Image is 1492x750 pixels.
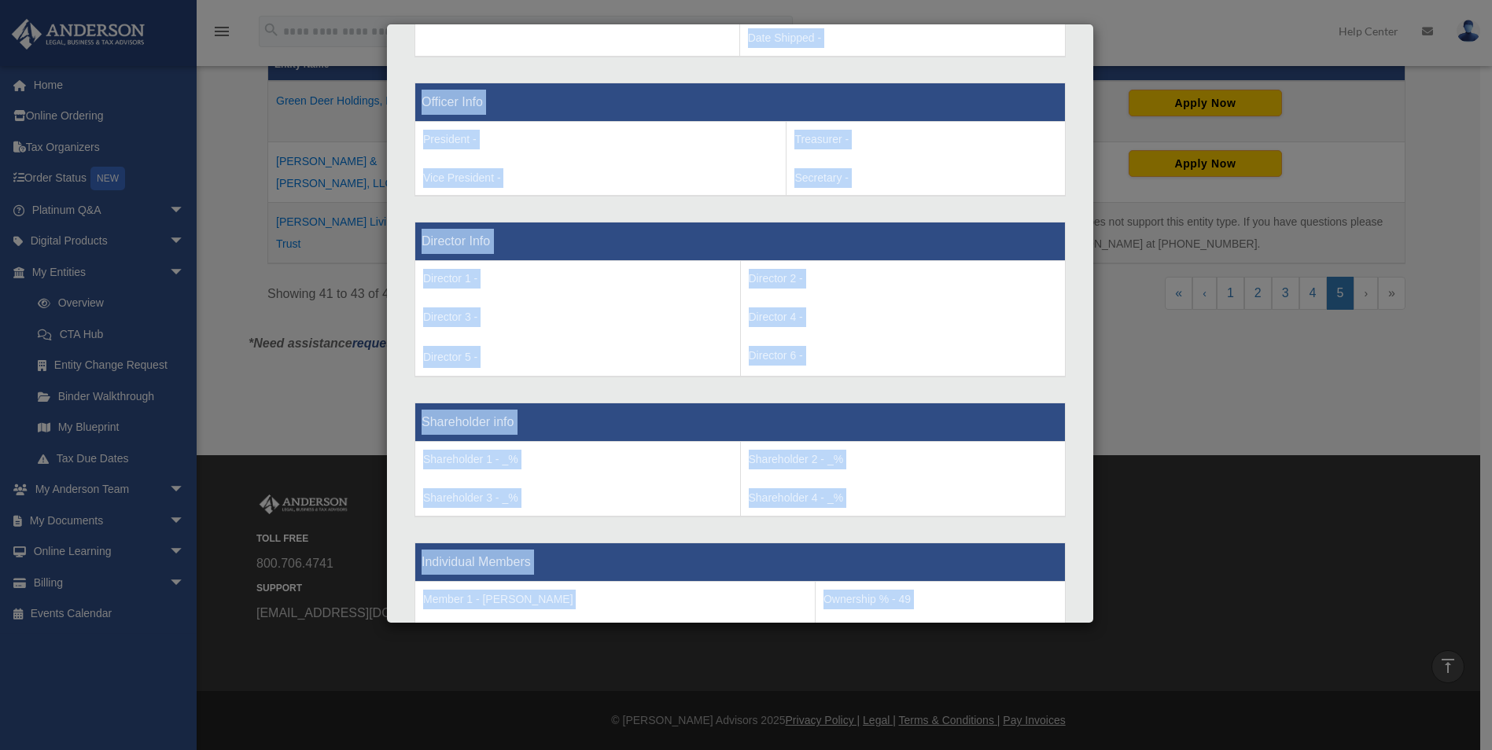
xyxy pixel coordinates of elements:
p: President - [423,130,778,149]
p: Shareholder 2 - _% [749,450,1058,469]
p: Ownership % - 49 [823,590,1057,609]
p: Director 6 - [749,346,1058,366]
th: Officer Info [415,83,1066,121]
p: Secretary - [794,168,1057,188]
p: Shareholder 4 - _% [749,488,1058,508]
p: Treasurer - [794,130,1057,149]
p: Vice President - [423,168,778,188]
th: Individual Members [415,542,1066,581]
p: Director 2 - [749,269,1058,289]
p: Shareholder 1 - _% [423,450,732,469]
td: Director 5 - [415,261,741,377]
p: Member 1 - [PERSON_NAME] [423,590,807,609]
p: Shareholder 3 - _% [423,488,732,508]
th: Shareholder info [415,403,1066,442]
th: Director Info [415,222,1066,261]
p: Director 4 - [749,307,1058,327]
p: Director 3 - [423,307,732,327]
p: Director 1 - [423,269,732,289]
p: Date Shipped - [748,28,1057,48]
